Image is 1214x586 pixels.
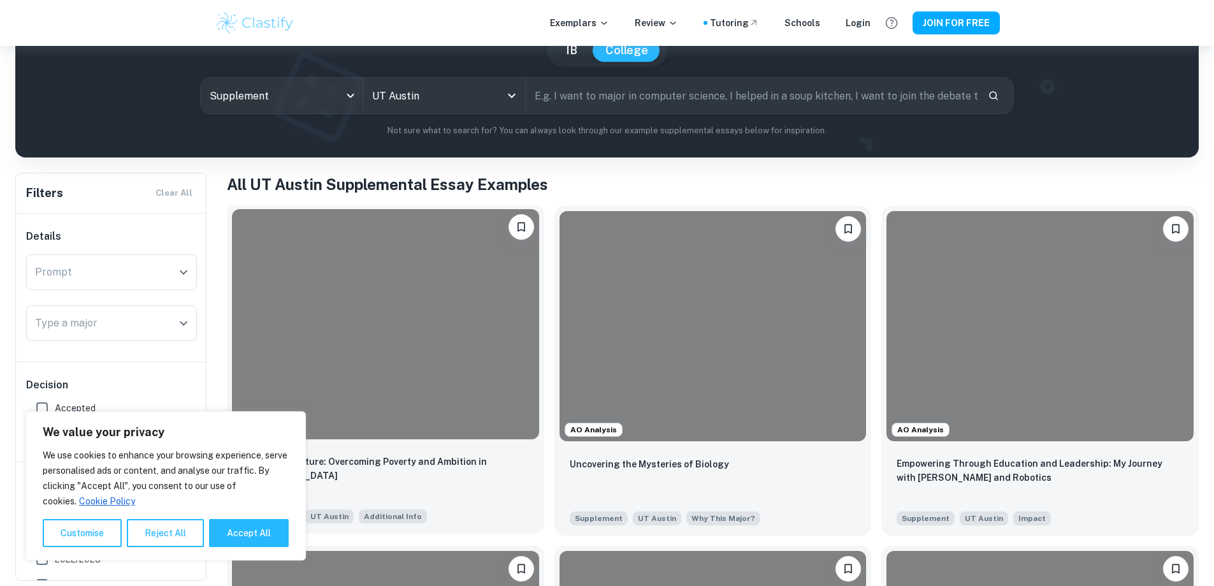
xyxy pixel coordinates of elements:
a: Cookie Policy [78,495,136,507]
p: Uncovering the Mysteries of Biology [570,457,729,471]
span: UT Austin [305,509,354,524]
button: Accept All [209,519,289,547]
span: Why are you interested in the major you indicated as your first-choice major? [686,510,760,525]
button: Help and Feedback [881,12,902,34]
button: Customise [43,519,122,547]
img: Clastify logo [215,10,296,36]
p: We use cookies to enhance your browsing experience, serve personalised ads or content, and analys... [43,448,289,509]
a: AO AnalysisPlease log in to bookmark exemplarsSeizing the Future: Overcoming Poverty and Ambition... [227,206,544,536]
span: AO Analysis [892,424,949,436]
a: AO AnalysisPlease log in to bookmark exemplarsUncovering the Mysteries of BiologySupplementUT Aus... [554,206,872,536]
span: Supplement [570,511,628,525]
button: JOIN FOR FREE [913,11,1000,34]
button: Open [503,87,521,105]
a: Login [846,16,871,30]
span: UT Austin [633,511,681,525]
button: IB [553,39,590,62]
div: We value your privacy [25,411,306,560]
a: Tutoring [710,16,759,30]
button: Please log in to bookmark exemplars [1163,556,1189,582]
span: AO Analysis [565,424,622,436]
button: Please log in to bookmark exemplars [509,556,534,582]
span: UT Austin [960,511,1008,525]
p: We value your privacy [43,425,289,440]
button: Reject All [127,519,204,547]
h6: Filters [26,184,63,202]
h1: All UT Austin Supplemental Essay Examples [227,173,1199,196]
p: Seizing the Future: Overcoming Poverty and Ambition in America [242,455,529,483]
span: Describe how your experiences, perspectives, talents, and/or your involvement in leadership activ... [1013,510,1051,525]
h6: Decision [26,377,197,393]
span: Additional Info [364,511,422,522]
h6: Details [26,229,197,244]
span: Please share background on events or special circumstances that you feel may have impacted your h... [359,508,427,524]
span: Supplement [897,511,955,525]
a: Schools [784,16,820,30]
div: Supplement [201,78,363,114]
p: Review [635,16,678,30]
a: AO AnalysisPlease log in to bookmark exemplarsEmpowering Through Education and Leadership: My Jou... [881,206,1199,536]
button: Open [175,314,192,332]
p: Empowering Through Education and Leadership: My Journey with MEL Keystone and Robotics [897,457,1183,485]
span: Impact [1018,513,1046,524]
button: Open [175,263,192,281]
button: Please log in to bookmark exemplars [509,214,534,240]
button: Please log in to bookmark exemplars [835,216,861,242]
button: Please log in to bookmark exemplars [1163,216,1189,242]
button: College [593,39,661,62]
input: E.g. I want to major in computer science, I helped in a soup kitchen, I want to join the debate t... [526,78,978,114]
span: Accepted [55,401,96,415]
p: Not sure what to search for? You can always look through our example supplemental essays below fo... [25,124,1189,137]
span: Why This Major? [691,513,755,524]
button: Search [983,85,1004,106]
button: Please log in to bookmark exemplars [835,556,861,582]
p: Exemplars [550,16,609,30]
